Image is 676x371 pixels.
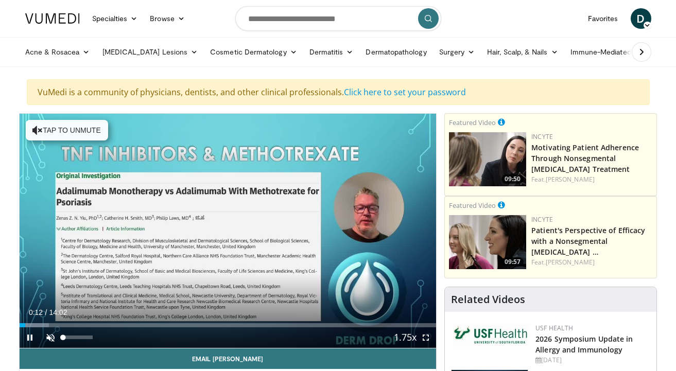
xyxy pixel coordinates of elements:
[20,323,437,327] div: Progress Bar
[531,132,553,141] a: Incyte
[433,42,481,62] a: Surgery
[96,42,204,62] a: [MEDICAL_DATA] Lesions
[20,327,40,348] button: Pause
[19,42,96,62] a: Acne & Rosacea
[501,174,524,184] span: 09:50
[395,327,415,348] button: Playback Rate
[303,42,360,62] a: Dermatitis
[481,42,564,62] a: Hair, Scalp, & Nails
[235,6,441,31] input: Search topics, interventions
[631,8,651,29] a: D
[531,258,652,267] div: Feat.
[449,132,526,186] img: 39505ded-af48-40a4-bb84-dee7792dcfd5.png.150x105_q85_crop-smart_upscale.jpg
[415,327,436,348] button: Fullscreen
[546,175,595,184] a: [PERSON_NAME]
[531,143,639,174] a: Motivating Patient Adherence Through Nonsegmental [MEDICAL_DATA] Treatment
[449,215,526,269] a: 09:57
[344,86,466,98] a: Click here to set your password
[449,118,496,127] small: Featured Video
[359,42,432,62] a: Dermatopathology
[564,42,648,62] a: Immune-Mediated
[20,348,437,369] a: Email [PERSON_NAME]
[531,225,645,257] a: Patient's Perspective of Efficacy with a Nonsegmental [MEDICAL_DATA] …
[45,308,47,316] span: /
[449,201,496,210] small: Featured Video
[449,215,526,269] img: 2c48d197-61e9-423b-8908-6c4d7e1deb64.png.150x105_q85_crop-smart_upscale.jpg
[29,308,43,316] span: 0:12
[546,258,595,267] a: [PERSON_NAME]
[26,120,108,140] button: Tap to unmute
[582,8,625,29] a: Favorites
[40,327,61,348] button: Unmute
[20,114,437,348] video-js: Video Player
[535,356,648,365] div: [DATE]
[531,175,652,184] div: Feat.
[144,8,191,29] a: Browse
[501,257,524,267] span: 09:57
[25,13,80,24] img: VuMedi Logo
[449,132,526,186] a: 09:50
[531,215,553,224] a: Incyte
[535,324,573,332] a: USF Health
[451,293,525,306] h4: Related Videos
[453,324,530,346] img: 6ba8804a-8538-4002-95e7-a8f8012d4a11.png.150x105_q85_autocrop_double_scale_upscale_version-0.2.jpg
[49,308,67,316] span: 14:02
[27,79,650,105] div: VuMedi is a community of physicians, dentists, and other clinical professionals.
[535,334,633,355] a: 2026 Symposium Update in Allergy and Immunology
[204,42,303,62] a: Cosmetic Dermatology
[63,335,93,339] div: Volume Level
[86,8,144,29] a: Specialties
